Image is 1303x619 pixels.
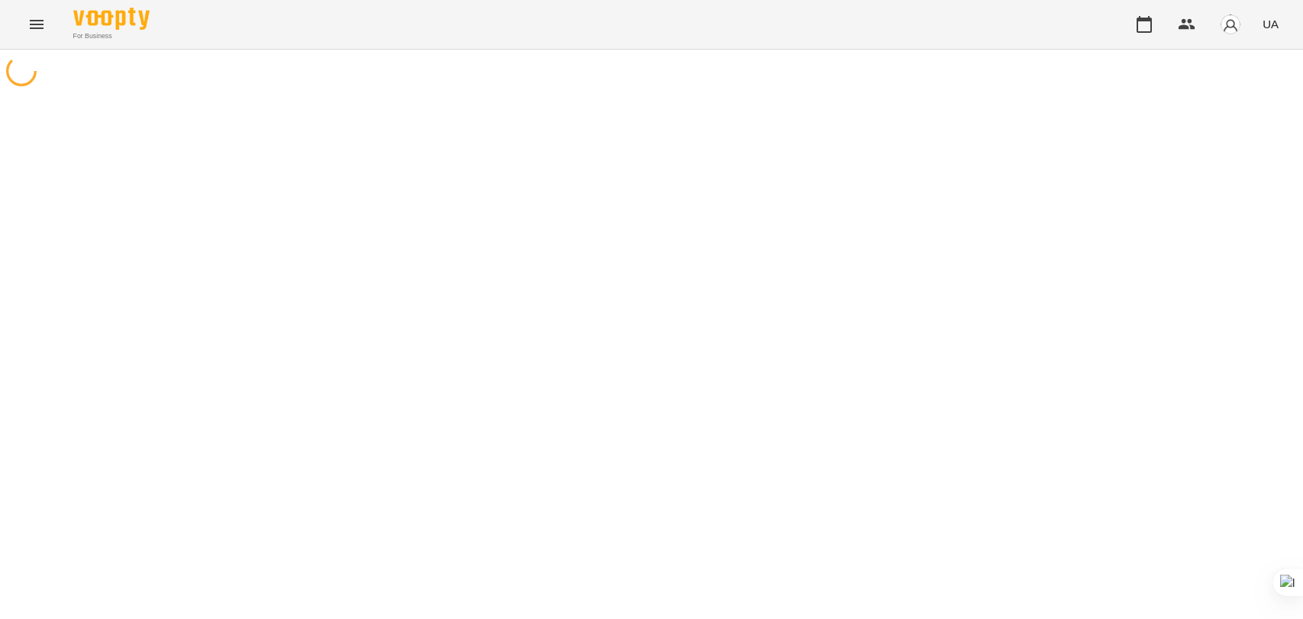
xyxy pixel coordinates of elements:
[18,6,55,43] button: Menu
[1256,10,1285,38] button: UA
[73,8,150,30] img: Voopty Logo
[1263,16,1279,32] span: UA
[73,31,150,41] span: For Business
[1220,14,1241,35] img: avatar_s.png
